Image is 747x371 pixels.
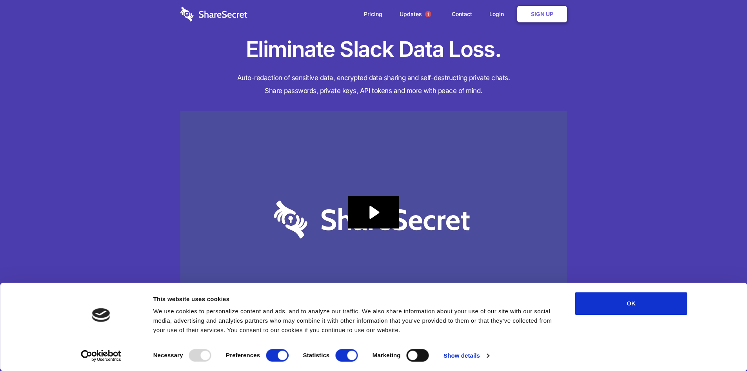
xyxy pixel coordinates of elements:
[226,352,260,358] strong: Preferences
[444,2,480,26] a: Contact
[180,71,567,97] h4: Auto-redaction of sensitive data, encrypted data sharing and self-destructing private chats. Shar...
[180,111,567,329] img: Sharesecret
[443,350,489,362] a: Show details
[153,294,558,304] div: This website uses cookies
[425,11,431,17] span: 1
[180,7,247,22] img: logo-wordmark-white-trans-d4663122ce5f474addd5e946df7df03e33cb6a1c49d2221995e7729f52c070b2.svg
[517,6,567,22] a: Sign Up
[356,2,390,26] a: Pricing
[575,292,687,315] button: OK
[153,352,183,358] strong: Necessary
[348,196,398,228] button: Play Video: Sharesecret Slack Extension
[303,352,330,358] strong: Statistics
[92,308,110,322] img: logo
[482,2,516,26] a: Login
[373,352,401,358] strong: Marketing
[153,307,558,335] div: We use cookies to personalize content and ads, and to analyze our traffic. We also share informat...
[67,350,135,362] a: Usercentrics Cookiebot - opens in a new window
[180,35,567,64] h1: Eliminate Slack Data Loss.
